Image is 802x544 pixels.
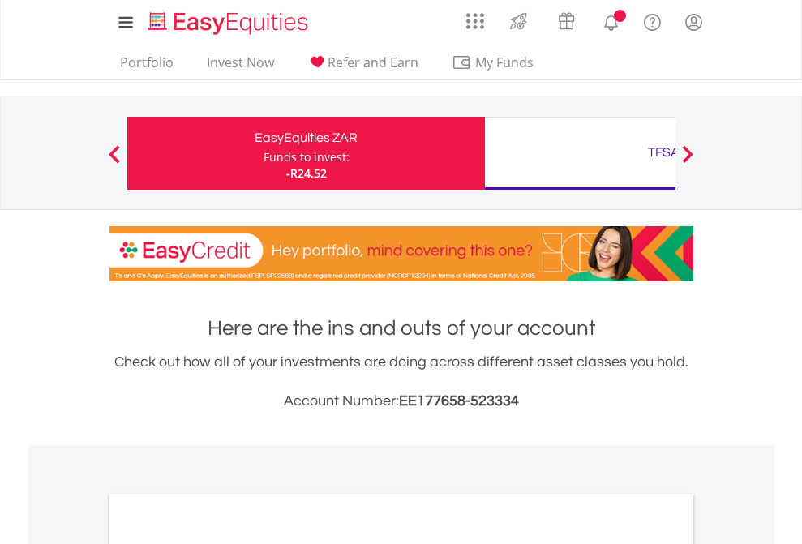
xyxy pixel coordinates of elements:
h3: Account Number: [109,390,693,413]
a: FAQ's and Support [632,4,673,36]
a: Invest Now [200,54,281,79]
a: Portfolio [114,54,180,79]
img: EasyEquities_Logo.png [145,10,315,36]
span: My Funds [452,52,558,73]
div: Check out how all of your investments are doing across different asset classes you hold. [109,351,693,413]
span: EE177658-523334 [399,393,519,409]
span: -R24.52 [286,165,327,181]
span: Refer and Earn [328,54,418,71]
a: Notifications [590,4,632,36]
a: Home page [142,4,315,36]
div: EasyEquities ZAR [137,126,475,149]
a: Refer and Earn [301,54,425,79]
a: My Profile [673,4,714,40]
img: vouchers-v2.svg [553,8,580,34]
button: Next [671,153,704,169]
img: grid-menu-icon.svg [466,12,484,30]
img: EasyCredit Promotion Banner [109,226,693,281]
h1: Here are the ins and outs of your account [109,314,693,343]
button: Previous [98,153,131,169]
a: AppsGrid [456,4,495,30]
a: Vouchers [543,4,590,34]
div: Funds to invest: [264,149,350,165]
img: thrive-v2.svg [505,8,532,34]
